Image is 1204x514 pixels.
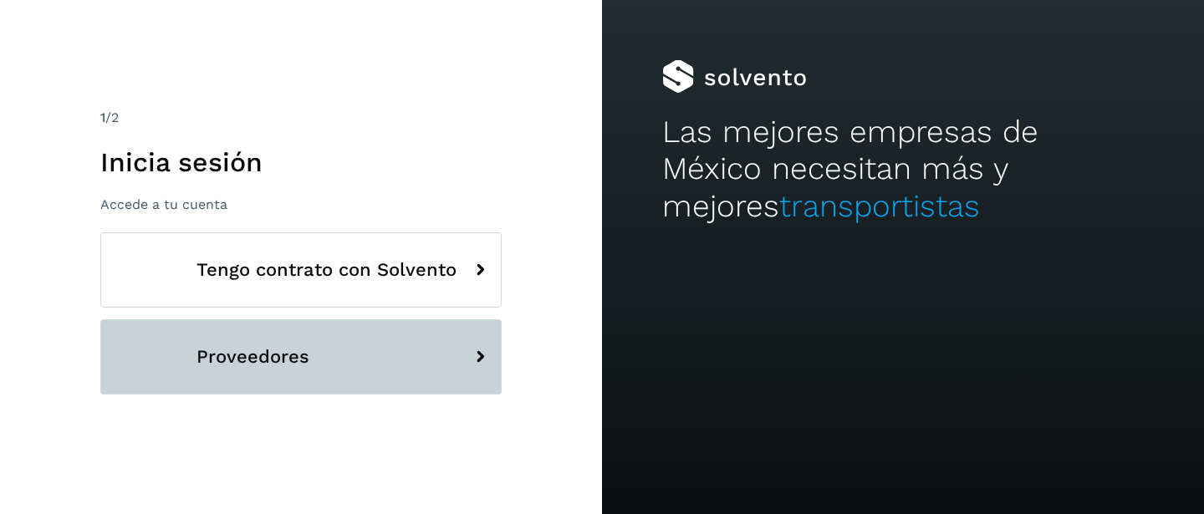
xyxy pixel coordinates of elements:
span: transportistas [779,188,980,224]
span: Tengo contrato con Solvento [196,260,457,280]
p: Accede a tu cuenta [100,196,502,212]
span: Proveedores [196,347,309,367]
div: /2 [100,108,502,128]
span: 1 [100,109,105,125]
button: Proveedores [100,319,502,394]
h2: Las mejores empresas de México necesitan más y mejores [662,114,1144,225]
h1: Inicia sesión [100,146,502,178]
button: Tengo contrato con Solvento [100,232,502,308]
